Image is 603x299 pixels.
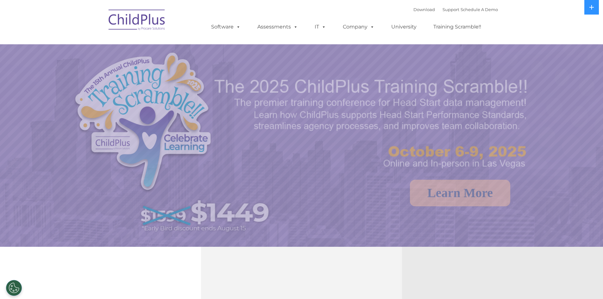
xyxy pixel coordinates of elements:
[461,7,498,12] a: Schedule A Demo
[336,21,381,33] a: Company
[443,7,459,12] a: Support
[6,280,22,296] button: Cookies Settings
[427,21,487,33] a: Training Scramble!!
[410,180,510,206] a: Learn More
[413,7,435,12] a: Download
[385,21,423,33] a: University
[308,21,332,33] a: IT
[251,21,304,33] a: Assessments
[205,21,247,33] a: Software
[413,7,498,12] font: |
[105,5,169,37] img: ChildPlus by Procare Solutions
